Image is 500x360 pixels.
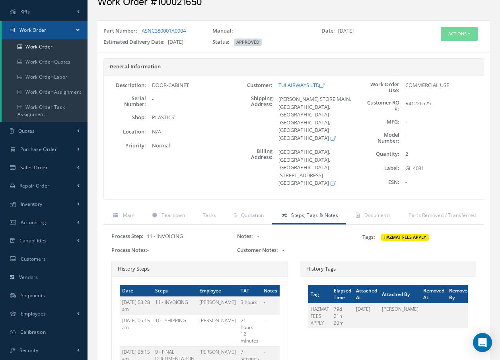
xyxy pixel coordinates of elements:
td: [DATE] 03:28 am [120,297,153,315]
span: Documents [364,212,391,219]
div: [GEOGRAPHIC_DATA], [GEOGRAPHIC_DATA], [GEOGRAPHIC_DATA] [STREET_ADDRESS] [GEOGRAPHIC_DATA] [272,148,357,187]
span: Parts Removed / Transferred [409,212,476,219]
span: HAZMAT FEES APPLY [381,234,429,241]
label: Notes: [237,233,253,239]
label: Billing Address: [230,148,272,187]
td: HAZMAT FEES APPLY [308,304,331,328]
a: ASNC380001A0004 [142,27,186,34]
a: Work Order [2,21,88,39]
label: Shop: [104,114,146,120]
label: Manual: [212,27,236,35]
button: Actions [441,27,478,41]
label: Part Number: [103,27,140,35]
span: APPROVED [234,39,262,46]
td: 21 hours 12 minutes [238,315,261,346]
span: Customers [21,255,46,262]
a: Documents [346,208,399,225]
label: Priority: [104,143,146,149]
label: Customer RO #: [357,100,399,112]
label: Shipping Address: [230,95,272,142]
span: R41226525 [405,100,431,107]
label: Date: [321,27,338,35]
span: Shipments [21,292,45,299]
span: Purchase Order [20,146,57,153]
label: Work Order Use: [357,81,399,93]
span: Steps, Tags & Notes [291,212,338,219]
label: MFG: [357,119,399,125]
th: Date [120,285,153,297]
td: 10 - SHIPPING [153,315,197,346]
label: Serial Number: [104,95,146,107]
td: [DATE] [354,304,379,328]
div: Open Intercom Messenger [473,333,492,352]
a: TUI AIRWAYS LTD [278,81,324,89]
span: Employees [21,310,46,317]
div: PLASTICS [146,114,230,122]
div: GL 4031 [399,165,484,172]
span: - [152,95,154,103]
th: TAT [238,285,261,297]
td: - [261,315,280,346]
span: - [282,246,284,254]
label: Process Step: [111,233,144,239]
label: Description: [104,82,146,88]
div: - [399,118,484,126]
div: COMMERCIAL USE [399,81,484,93]
a: Parts Removed / Transferred [399,208,484,225]
div: [DATE] [315,27,424,38]
span: KPIs [20,8,30,15]
th: Employee [197,285,238,297]
a: Work Order Labor [2,70,88,85]
td: 3 hours [238,297,261,315]
a: Tasks [193,208,224,225]
div: 2 [399,150,484,158]
label: Label: [357,165,399,171]
th: Removed By [447,285,473,304]
div: 11 - INVOICING [111,232,225,240]
label: ESN: [357,179,399,185]
td: [PERSON_NAME] [379,304,421,328]
td: [DATE] 06:15 am [120,315,153,346]
label: Model Number: [357,132,399,144]
a: Work Order Assignment [2,85,88,100]
td: - [261,297,280,315]
span: Accounting [21,219,47,226]
td: [PERSON_NAME] [197,297,238,315]
span: Tasks [203,212,216,219]
div: - [399,132,484,144]
label: Estimated Delivery Date: [103,38,168,46]
span: Security [19,347,38,354]
label: Location: [104,129,146,135]
th: Attached At [354,285,379,304]
span: Quotes [18,128,35,134]
div: History Steps [112,261,288,277]
a: Teardown [142,208,193,225]
a: Quotation [224,208,272,225]
a: Work Order [2,39,88,54]
div: N/A [146,128,230,136]
th: Notes [261,285,280,297]
span: Work Order [19,27,47,33]
label: Customer Notes: [237,247,278,253]
span: Inventory [21,201,43,207]
th: Removed At [421,285,447,304]
div: DOOR-CABINET [146,81,230,89]
label: Customer: [230,82,272,88]
th: Steps [153,285,197,297]
label: Quantity: [357,151,399,157]
td: [PERSON_NAME] [197,315,238,346]
span: Calibration [20,329,46,335]
th: Tag [308,285,331,304]
div: [DATE] [97,38,206,49]
span: Main [123,212,134,219]
a: Work Order Task Assignment [2,100,88,122]
span: Capabilities [19,237,47,244]
td: 11 - INVOICING [153,297,197,315]
label: Tags: [362,234,375,240]
h5: General Information [110,64,478,70]
th: Elapsed Time [331,285,354,304]
a: Steps, Tags & Notes [272,208,346,225]
td: 79d 21h 20m [331,304,354,328]
div: - [111,246,225,254]
div: Normal [146,142,230,150]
